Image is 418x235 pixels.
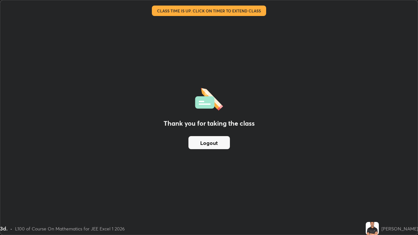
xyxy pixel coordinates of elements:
img: 8a5640520d1649759a523a16a6c3a527.jpg [366,222,379,235]
h2: Thank you for taking the class [164,118,255,128]
div: L100 of Course On Mathematics for JEE Excel 1 2026 [15,225,125,232]
img: offlineFeedback.1438e8b3.svg [195,86,223,111]
button: Logout [188,136,230,149]
div: • [10,225,12,232]
div: [PERSON_NAME] [381,225,418,232]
